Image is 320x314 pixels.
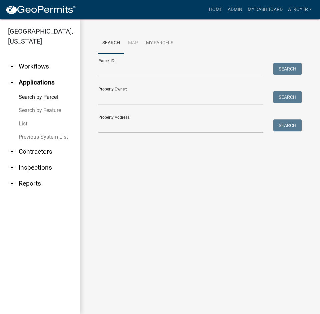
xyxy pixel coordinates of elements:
a: Search [98,33,124,54]
i: arrow_drop_down [8,63,16,71]
i: arrow_drop_up [8,78,16,86]
a: Admin [225,3,245,16]
a: Home [206,3,225,16]
i: arrow_drop_down [8,164,16,172]
button: Search [273,119,302,131]
i: arrow_drop_down [8,180,16,188]
i: arrow_drop_down [8,148,16,156]
button: Search [273,63,302,75]
a: My Dashboard [245,3,285,16]
a: atroyer [285,3,315,16]
a: My Parcels [142,33,177,54]
button: Search [273,91,302,103]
